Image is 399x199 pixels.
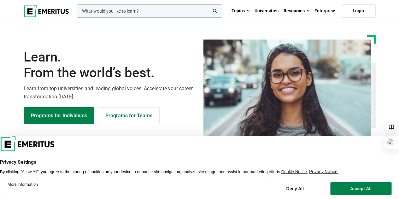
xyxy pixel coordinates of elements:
h1: Learn. [24,49,196,81]
input: woocommerce-product-search-field-0 [77,4,222,18]
img: Learn from the world's best [203,39,371,138]
a: Explore for Business [98,107,160,124]
p: Learn from top universities and leading global voices. Accelerate your career transformation [DATE]. [24,85,196,101]
a: Explore Programs [24,107,94,124]
span: From the world’s best. [24,65,196,81]
a: Login [341,4,376,18]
